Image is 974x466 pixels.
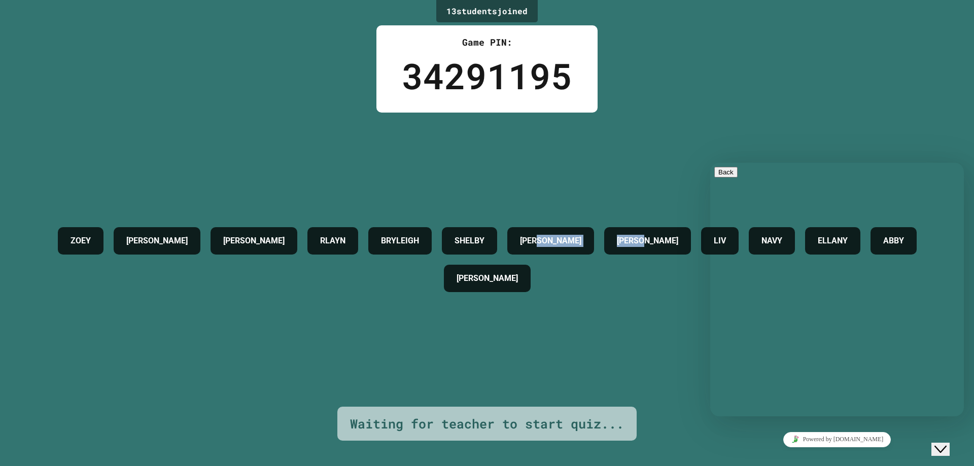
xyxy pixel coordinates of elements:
h4: [PERSON_NAME] [520,235,581,247]
h4: ZOEY [71,235,91,247]
iframe: chat widget [931,425,964,456]
h4: RLAYN [320,235,345,247]
div: Game PIN: [402,35,572,49]
iframe: chat widget [710,163,964,416]
h4: [PERSON_NAME] [457,272,518,284]
div: 34291195 [402,49,572,102]
h4: [PERSON_NAME] [223,235,285,247]
h4: [PERSON_NAME] [617,235,678,247]
div: Waiting for teacher to start quiz... [350,414,624,434]
iframe: chat widget [710,428,964,451]
h4: [PERSON_NAME] [126,235,188,247]
h4: SHELBY [455,235,484,247]
h4: BRYLEIGH [381,235,419,247]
